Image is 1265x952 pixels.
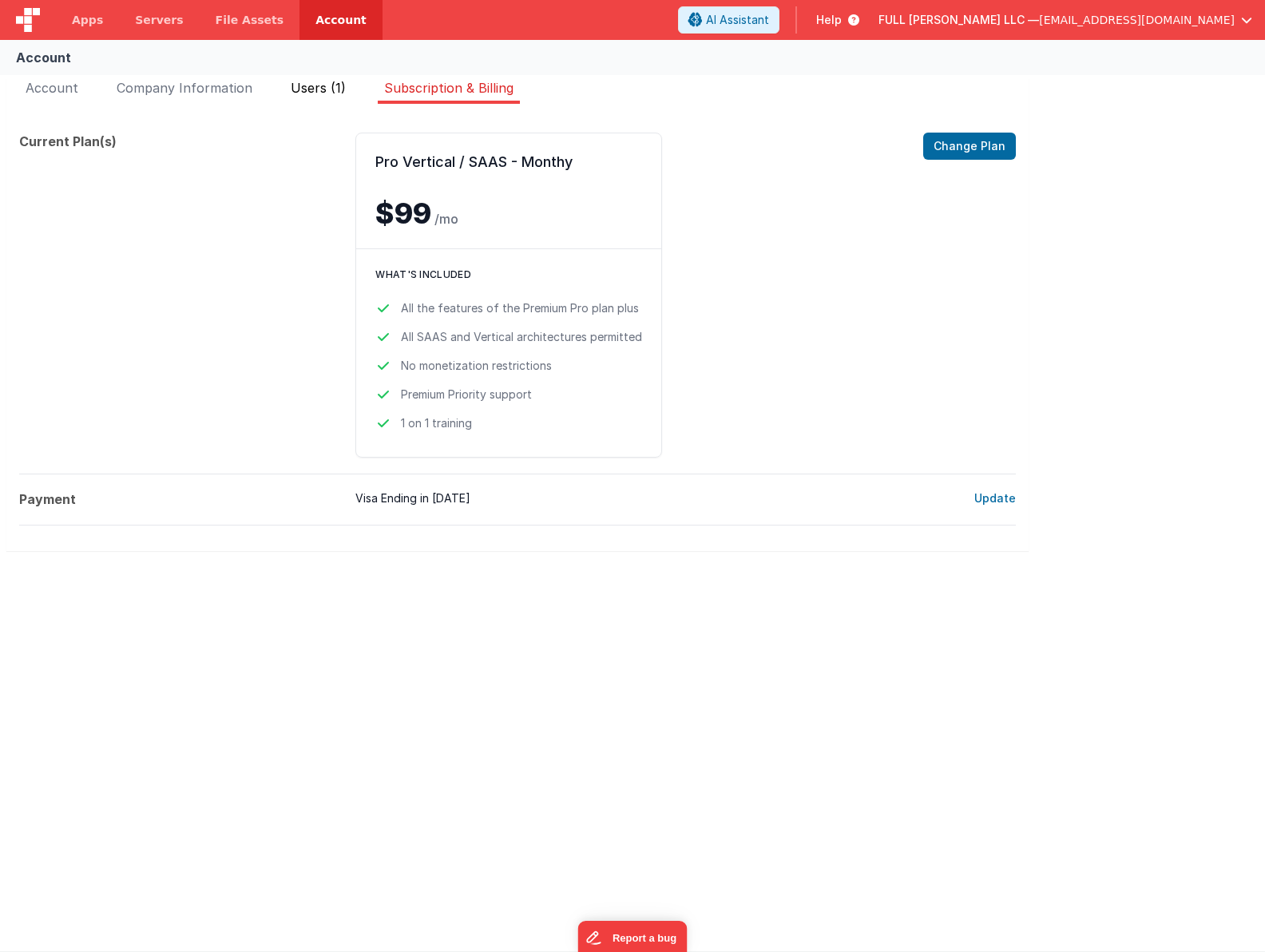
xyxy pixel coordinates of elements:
[19,490,343,509] dt: Payment
[816,12,842,28] span: Help
[375,268,642,281] h3: What's included
[1039,12,1235,28] span: [EMAIL_ADDRESS][DOMAIN_NAME]
[401,387,532,403] span: Premium Priority support
[135,12,183,28] span: Servers
[19,133,343,458] dt: Current Plan(s)
[117,80,252,96] span: Company Information
[878,12,1252,28] button: FULL [PERSON_NAME] LLC — [EMAIL_ADDRESS][DOMAIN_NAME]
[16,48,71,67] div: Account
[375,196,431,231] span: $99
[401,415,472,431] span: 1 on 1 training
[974,490,1016,506] button: Update
[401,358,552,374] span: No monetization restrictions
[706,12,769,28] span: AI Assistant
[878,12,1039,28] span: FULL [PERSON_NAME] LLC —
[923,133,1016,160] button: Change Plan
[375,153,642,172] h2: Pro Vertical / SAAS - Monthy
[72,12,103,28] span: Apps
[401,300,639,316] span: All the features of the Premium Pro plan plus
[291,80,346,96] span: Users (1)
[355,490,962,509] span: Visa Ending in [DATE]
[678,6,779,34] button: AI Assistant
[216,12,284,28] span: File Assets
[384,80,514,96] span: Subscription & Billing
[401,329,642,345] span: All SAAS and Vertical architectures permitted
[26,80,78,96] span: Account
[434,211,458,227] span: /mo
